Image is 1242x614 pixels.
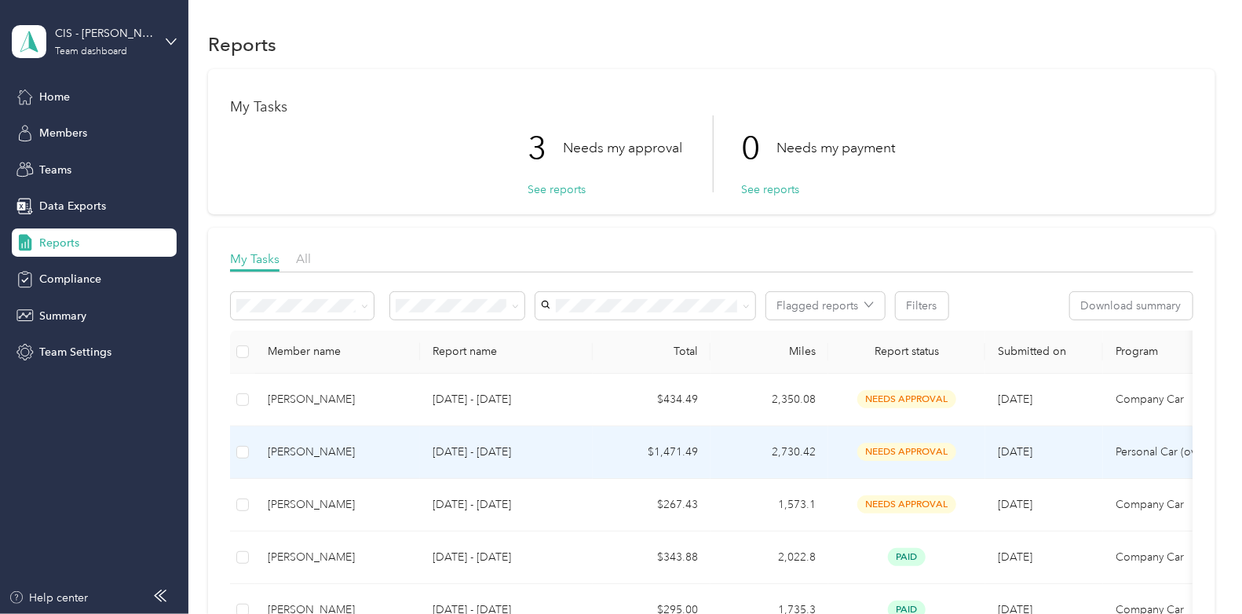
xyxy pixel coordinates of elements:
td: 1,573.1 [710,479,828,532]
div: [PERSON_NAME] [268,391,407,408]
span: needs approval [857,443,956,461]
div: CIS - [PERSON_NAME] Team [55,25,153,42]
button: Download summary [1070,292,1193,320]
td: $343.88 [593,532,710,584]
p: [DATE] - [DATE] [433,391,580,408]
p: [DATE] - [DATE] [433,496,580,513]
span: Summary [39,308,86,324]
span: paid [888,548,926,566]
span: Team Settings [39,344,111,360]
span: Members [39,125,87,141]
span: Data Exports [39,198,106,214]
td: 2,730.42 [710,426,828,479]
h1: Reports [208,36,276,53]
div: Miles [723,345,816,358]
button: Flagged reports [766,292,885,320]
button: See reports [741,181,799,198]
th: Submitted on [985,331,1103,374]
button: Filters [896,292,948,320]
td: 2,022.8 [710,532,828,584]
span: Compliance [39,271,101,287]
p: 0 [741,115,776,181]
div: [PERSON_NAME] [268,444,407,461]
span: [DATE] [998,445,1032,459]
p: Needs my payment [776,138,895,158]
p: [DATE] - [DATE] [433,549,580,566]
div: Member name [268,345,407,358]
span: [DATE] [998,550,1032,564]
div: [PERSON_NAME] [268,496,407,513]
span: Home [39,89,70,105]
span: Teams [39,162,71,178]
p: [DATE] - [DATE] [433,444,580,461]
p: 3 [528,115,563,181]
span: My Tasks [230,251,279,266]
td: $267.43 [593,479,710,532]
p: Needs my approval [563,138,682,158]
span: needs approval [857,495,956,513]
iframe: Everlance-gr Chat Button Frame [1154,526,1242,614]
th: Member name [255,331,420,374]
th: Report name [420,331,593,374]
td: $434.49 [593,374,710,426]
span: [DATE] [998,393,1032,406]
div: Total [605,345,698,358]
button: See reports [528,181,586,198]
span: [DATE] [998,498,1032,511]
td: $1,471.49 [593,426,710,479]
span: All [296,251,311,266]
span: needs approval [857,390,956,408]
span: Reports [39,235,79,251]
div: Team dashboard [55,47,127,57]
h1: My Tasks [230,99,1193,115]
div: [PERSON_NAME] [268,549,407,566]
td: 2,350.08 [710,374,828,426]
span: Report status [841,345,973,358]
button: Help center [9,590,89,606]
